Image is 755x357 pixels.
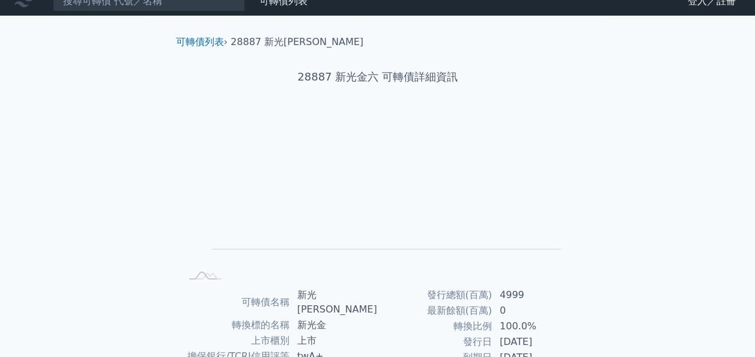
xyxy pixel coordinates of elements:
[378,334,493,350] td: 發行日
[181,317,290,333] td: 轉換標的名稱
[378,303,493,319] td: 最新餘額(百萬)
[181,333,290,349] td: 上市櫃別
[166,69,589,85] h1: 28887 新光金六 可轉債詳細資訊
[201,123,561,267] g: Chart
[493,287,575,303] td: 4999
[493,303,575,319] td: 0
[493,334,575,350] td: [DATE]
[181,287,290,317] td: 可轉債名稱
[176,36,224,47] a: 可轉債列表
[378,319,493,334] td: 轉換比例
[378,287,493,303] td: 發行總額(百萬)
[493,319,575,334] td: 100.0%
[290,317,378,333] td: 新光金
[176,35,228,49] li: ›
[231,35,363,49] li: 28887 新光[PERSON_NAME]
[290,287,378,317] td: 新光[PERSON_NAME]
[290,333,378,349] td: 上市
